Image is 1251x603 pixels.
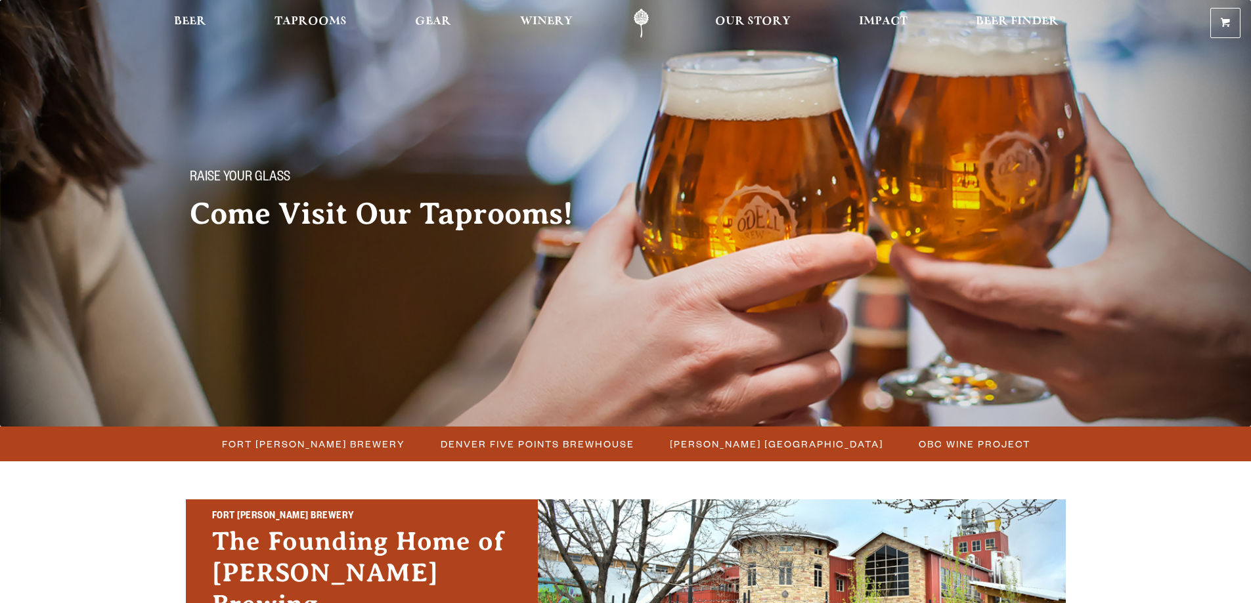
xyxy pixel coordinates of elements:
[190,198,600,230] h2: Come Visit Our Taprooms!
[662,434,890,453] a: [PERSON_NAME] [GEOGRAPHIC_DATA]
[165,9,215,38] a: Beer
[617,9,666,38] a: Odell Home
[214,434,412,453] a: Fort [PERSON_NAME] Brewery
[433,434,641,453] a: Denver Five Points Brewhouse
[190,170,290,187] span: Raise your glass
[415,16,451,27] span: Gear
[406,9,460,38] a: Gear
[707,9,799,38] a: Our Story
[859,16,908,27] span: Impact
[919,434,1030,453] span: OBC Wine Project
[670,434,883,453] span: [PERSON_NAME] [GEOGRAPHIC_DATA]
[222,434,405,453] span: Fort [PERSON_NAME] Brewery
[850,9,916,38] a: Impact
[441,434,634,453] span: Denver Five Points Brewhouse
[976,16,1059,27] span: Beer Finder
[715,16,791,27] span: Our Story
[911,434,1037,453] a: OBC Wine Project
[212,509,512,526] h2: Fort [PERSON_NAME] Brewery
[274,16,347,27] span: Taprooms
[512,9,581,38] a: Winery
[967,9,1067,38] a: Beer Finder
[520,16,573,27] span: Winery
[174,16,206,27] span: Beer
[266,9,355,38] a: Taprooms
